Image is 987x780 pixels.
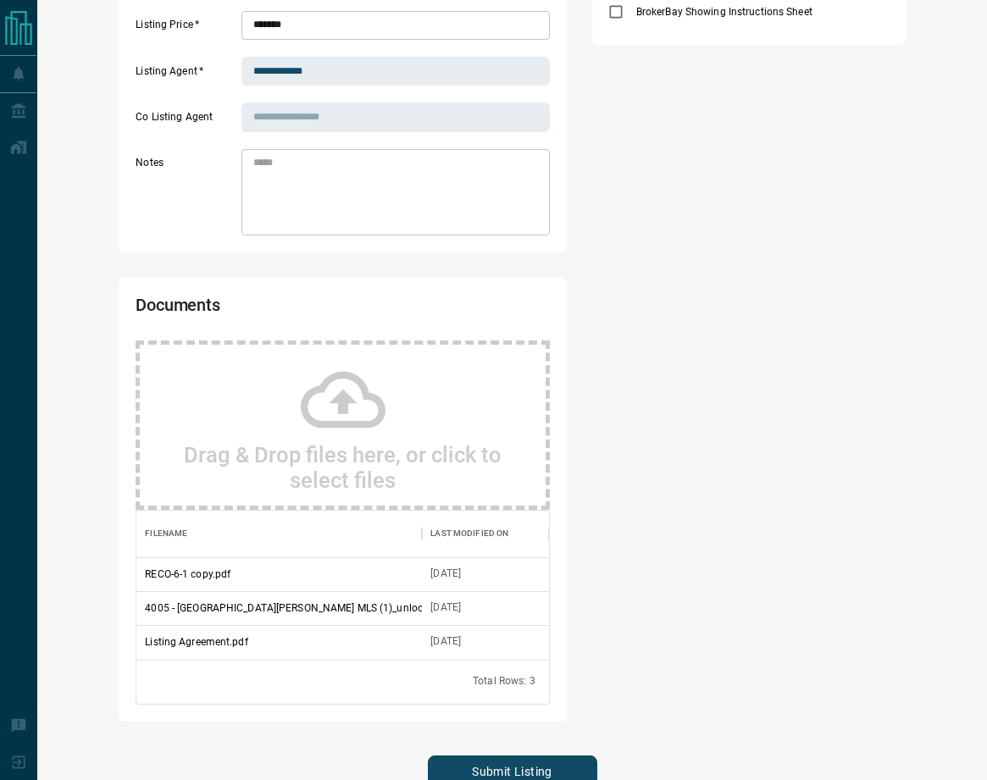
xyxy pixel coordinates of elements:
[632,4,817,19] span: BrokerBay Showing Instructions Sheet
[157,442,529,493] h2: Drag & Drop files here, or click to select files
[136,340,550,510] div: Drag & Drop files here, or click to select files
[430,567,461,581] div: Oct 14, 2025
[136,156,237,235] label: Notes
[145,634,247,650] p: Listing Agreement.pdf
[136,510,422,557] div: Filename
[145,600,457,616] p: 4005 - [GEOGRAPHIC_DATA][PERSON_NAME] MLS (1)_unlocked.pdf
[430,634,461,649] div: Oct 14, 2025
[430,510,508,557] div: Last Modified On
[136,110,237,132] label: Co Listing Agent
[422,510,549,557] div: Last Modified On
[430,600,461,615] div: Oct 14, 2025
[136,64,237,86] label: Listing Agent
[145,567,230,582] p: RECO-6-1 copy.pdf
[473,674,535,689] div: Total Rows: 3
[136,18,237,40] label: Listing Price
[136,295,384,324] h2: Documents
[145,510,187,557] div: Filename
